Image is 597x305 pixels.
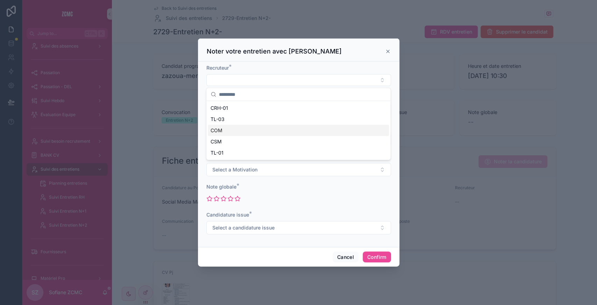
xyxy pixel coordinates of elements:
[211,149,223,156] span: TL-01
[212,166,257,173] span: Select a Motivation
[333,251,358,263] button: Cancel
[211,138,222,145] span: CSM
[206,74,391,86] button: Select Button
[206,184,236,190] span: Note globale
[206,65,229,71] span: Recruteur
[212,224,275,231] span: Select a candidature issue
[206,163,391,176] button: Select Button
[207,47,342,56] h3: Noter votre entretien avec [PERSON_NAME]
[206,221,391,234] button: Select Button
[211,105,228,112] span: CRH-01
[206,101,390,160] div: Suggestions
[363,251,391,263] button: Confirm
[211,127,222,134] span: COM
[211,116,225,123] span: TL-03
[206,212,249,218] span: Candidature issue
